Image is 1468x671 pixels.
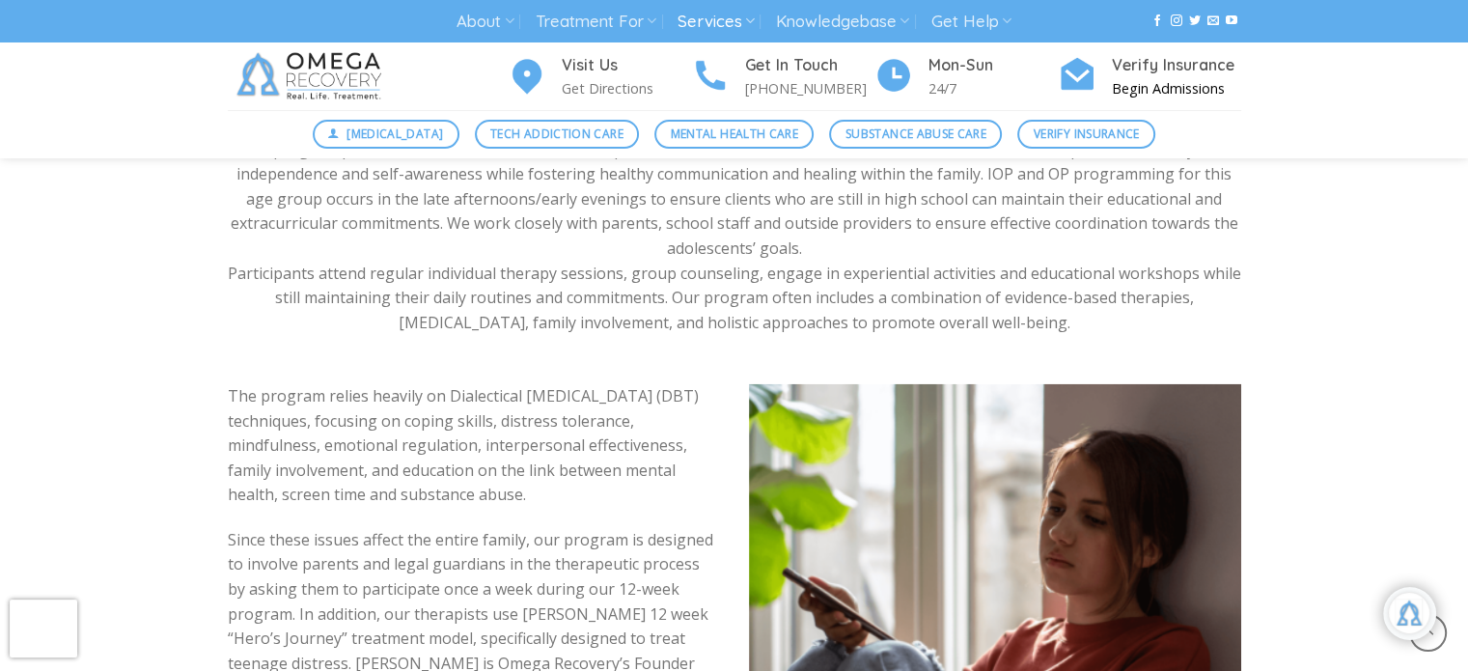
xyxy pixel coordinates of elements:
[228,42,397,110] img: Omega Recovery
[562,77,691,99] p: Get Directions
[1112,53,1241,78] h4: Verify Insurance
[457,4,513,40] a: About
[1189,14,1201,28] a: Follow on Twitter
[536,4,656,40] a: Treatment For
[671,125,798,143] span: Mental Health Care
[845,125,986,143] span: Substance Abuse Care
[1017,120,1155,149] a: Verify Insurance
[346,125,443,143] span: [MEDICAL_DATA]
[928,77,1058,99] p: 24/7
[1058,53,1241,100] a: Verify Insurance Begin Admissions
[1034,125,1140,143] span: Verify Insurance
[490,125,623,143] span: Tech Addiction Care
[745,77,874,99] p: [PHONE_NUMBER]
[691,53,874,100] a: Get In Touch [PHONE_NUMBER]
[776,4,909,40] a: Knowledgebase
[475,120,640,149] a: Tech Addiction Care
[1170,14,1181,28] a: Follow on Instagram
[313,120,459,149] a: [MEDICAL_DATA]
[745,53,874,78] h4: Get In Touch
[1112,77,1241,99] p: Begin Admissions
[228,113,1241,335] p: Our program serves teens from 13-to-17 and their families at both an intensive outpatient (IOP) a...
[829,120,1002,149] a: Substance Abuse Care
[928,53,1058,78] h4: Mon-Sun
[1226,14,1237,28] a: Follow on YouTube
[228,384,720,508] p: The program relies heavily on Dialectical [MEDICAL_DATA] (DBT) techniques, focusing on coping ski...
[562,53,691,78] h4: Visit Us
[1207,14,1219,28] a: Send us an email
[1151,14,1163,28] a: Follow on Facebook
[508,53,691,100] a: Visit Us Get Directions
[654,120,814,149] a: Mental Health Care
[931,4,1011,40] a: Get Help
[678,4,754,40] a: Services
